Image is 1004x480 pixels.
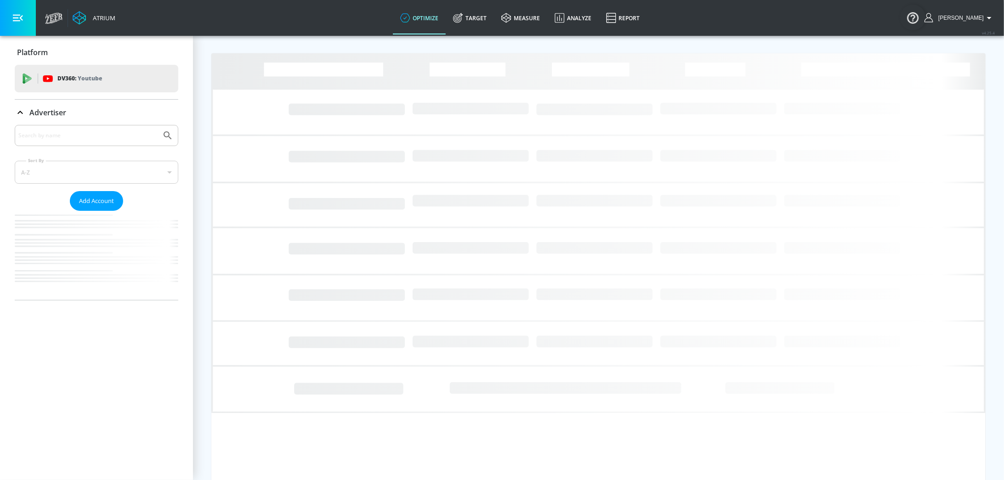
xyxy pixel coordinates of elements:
a: Atrium [73,11,115,25]
button: [PERSON_NAME] [925,12,995,23]
span: v 4.25.4 [982,30,995,35]
div: Advertiser [15,100,178,125]
span: Add Account [79,196,114,206]
span: login as: stephanie.wolklin@zefr.com [935,15,984,21]
div: DV360: Youtube [15,65,178,92]
p: Platform [17,47,48,57]
a: Report [599,1,647,34]
p: Advertiser [29,107,66,118]
div: Advertiser [15,125,178,300]
a: Target [446,1,494,34]
button: Open Resource Center [900,5,926,30]
label: Sort By [26,158,46,164]
a: Analyze [547,1,599,34]
p: Youtube [78,73,102,83]
p: DV360: [57,73,102,84]
div: Atrium [89,14,115,22]
div: A-Z [15,161,178,184]
div: Platform [15,40,178,65]
button: Add Account [70,191,123,211]
input: Search by name [18,130,158,141]
nav: list of Advertiser [15,211,178,300]
a: measure [494,1,547,34]
a: optimize [393,1,446,34]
